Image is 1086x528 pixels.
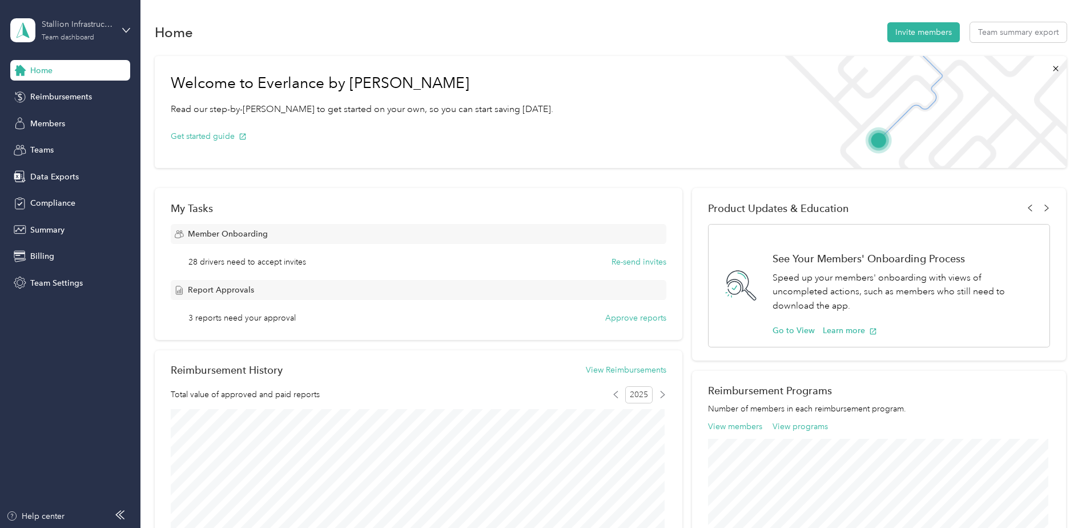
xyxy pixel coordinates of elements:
button: Go to View [773,325,815,337]
button: View programs [773,421,828,433]
h2: Reimbursement Programs [708,385,1050,397]
span: Total value of approved and paid reports [171,389,320,401]
span: Summary [30,224,65,236]
span: 28 drivers need to accept invites [188,256,306,268]
span: Billing [30,250,54,262]
button: Invite members [887,22,960,42]
button: Help center [6,510,65,522]
span: Team Settings [30,277,83,289]
span: Compliance [30,197,75,209]
span: Members [30,118,65,130]
button: Learn more [823,325,877,337]
span: Product Updates & Education [708,202,849,214]
span: Reimbursements [30,91,92,103]
span: Teams [30,144,54,156]
button: View Reimbursements [586,364,666,376]
img: Welcome to everlance [773,56,1066,168]
div: Stallion Infrastructure Services [42,18,113,30]
button: Team summary export [970,22,1067,42]
button: Approve reports [605,312,666,324]
p: Speed up your members' onboarding with views of uncompleted actions, such as members who still ne... [773,271,1037,313]
span: Data Exports [30,171,79,183]
button: Re-send invites [612,256,666,268]
button: Get started guide [171,130,247,142]
div: Team dashboard [42,34,94,41]
span: Member Onboarding [188,228,268,240]
p: Number of members in each reimbursement program. [708,403,1050,415]
span: Home [30,65,53,77]
span: Report Approvals [188,284,254,296]
p: Read our step-by-[PERSON_NAME] to get started on your own, so you can start saving [DATE]. [171,102,553,117]
h2: Reimbursement History [171,364,283,376]
h1: Home [155,26,193,38]
div: My Tasks [171,202,666,214]
span: 3 reports need your approval [188,312,296,324]
iframe: Everlance-gr Chat Button Frame [1022,464,1086,528]
h1: Welcome to Everlance by [PERSON_NAME] [171,74,553,93]
button: View members [708,421,762,433]
h1: See Your Members' Onboarding Process [773,253,1037,265]
span: 2025 [625,386,653,403]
